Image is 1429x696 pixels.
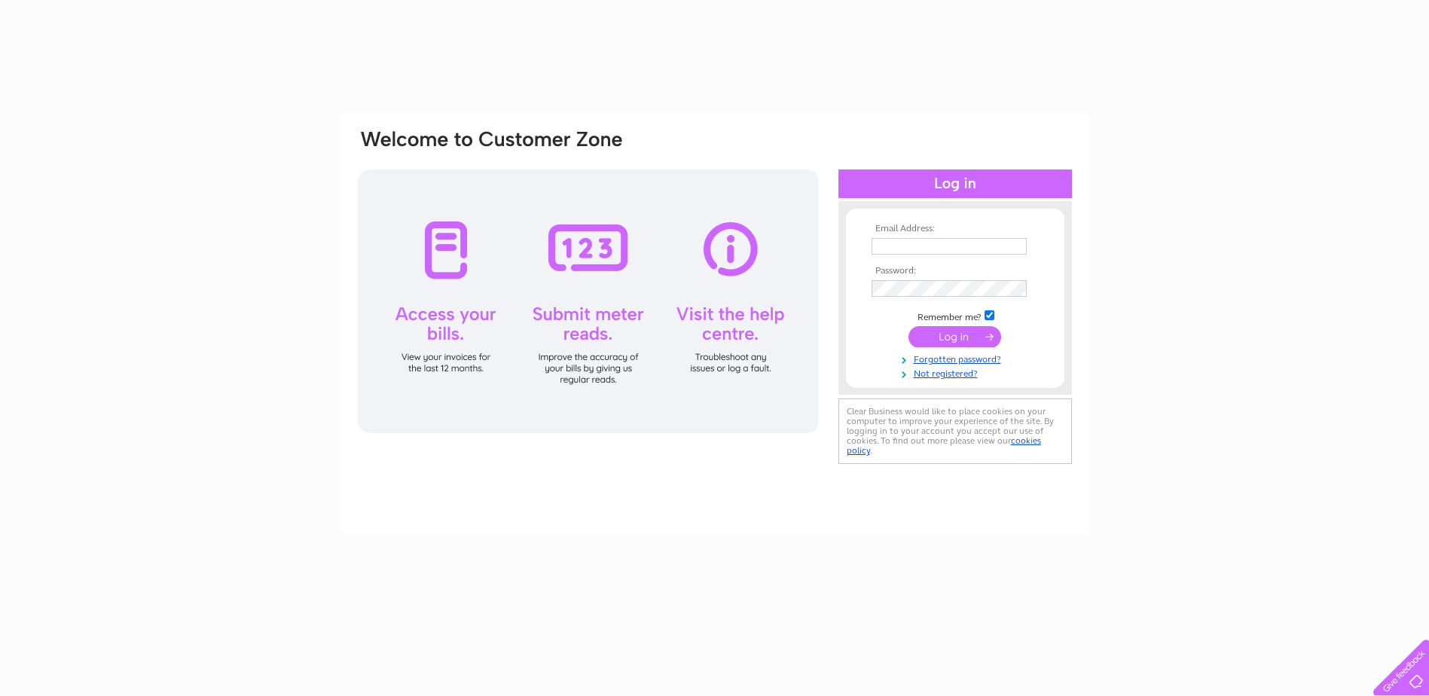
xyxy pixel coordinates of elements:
[868,224,1043,234] th: Email Address:
[872,365,1043,380] a: Not registered?
[847,435,1041,456] a: cookies policy
[838,398,1072,464] div: Clear Business would like to place cookies on your computer to improve your experience of the sit...
[868,266,1043,276] th: Password:
[872,351,1043,365] a: Forgotten password?
[868,308,1043,323] td: Remember me?
[908,326,1001,347] input: Submit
